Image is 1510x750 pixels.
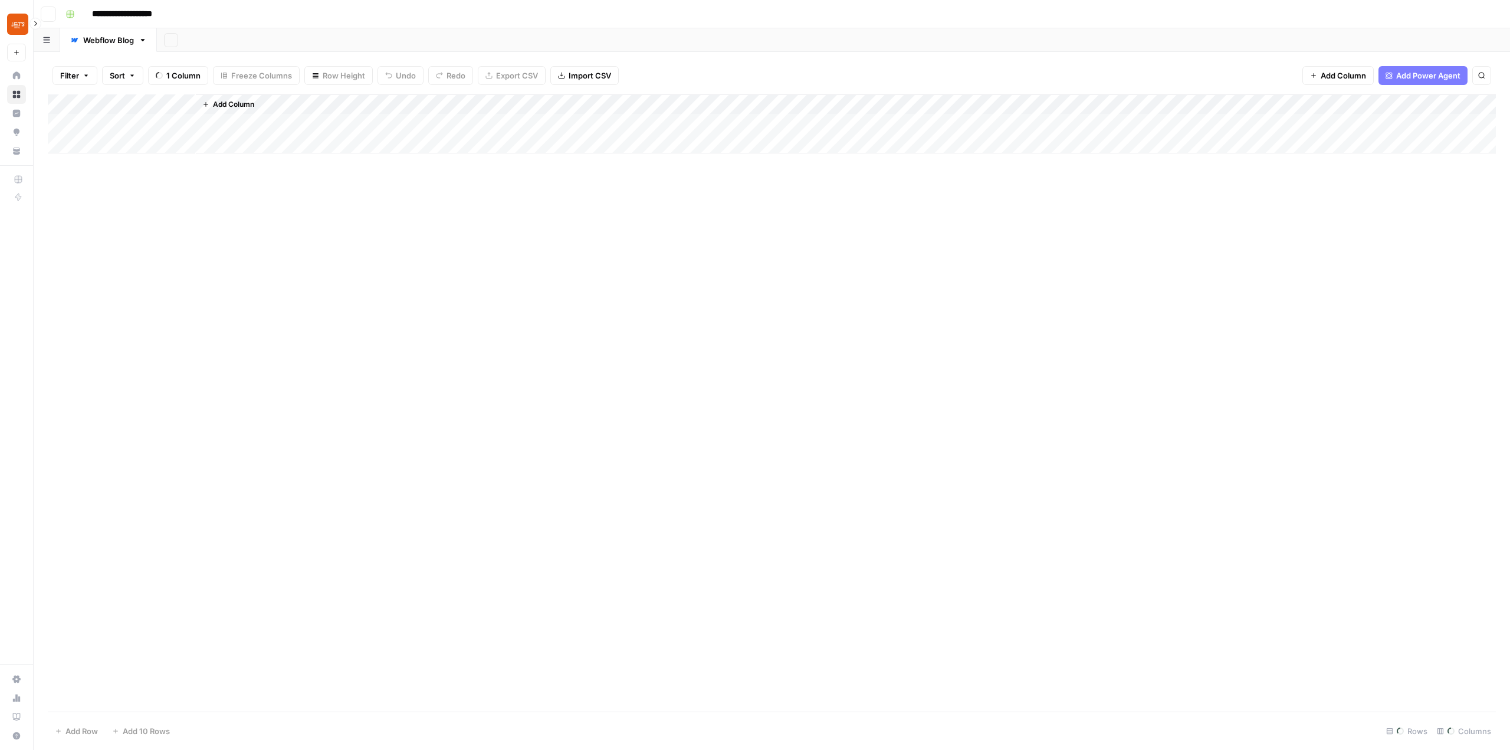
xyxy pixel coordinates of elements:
a: Usage [7,689,26,708]
button: Add Column [198,97,259,112]
button: 1 Column [148,66,208,85]
button: Add 10 Rows [105,722,177,741]
button: Add Column [1302,66,1374,85]
button: Workspace: LETS [7,9,26,39]
span: Undo [396,70,416,81]
button: Add Row [48,722,105,741]
span: Add 10 Rows [123,725,170,737]
button: Freeze Columns [213,66,300,85]
button: Help + Support [7,726,26,745]
span: Sort [110,70,125,81]
button: Export CSV [478,66,546,85]
span: Freeze Columns [231,70,292,81]
a: Home [7,66,26,85]
span: Add Column [1321,70,1366,81]
div: Webflow Blog [83,34,134,46]
button: Row Height [304,66,373,85]
img: LETS Logo [7,14,28,35]
span: Add Row [65,725,98,737]
a: Browse [7,85,26,104]
button: Filter [52,66,97,85]
button: Import CSV [550,66,619,85]
div: Columns [1432,722,1496,741]
a: Insights [7,104,26,123]
span: Add Power Agent [1396,70,1460,81]
span: 1 Column [166,70,201,81]
a: Your Data [7,142,26,161]
button: Redo [428,66,473,85]
a: Settings [7,670,26,689]
button: Sort [102,66,143,85]
a: Webflow Blog [60,28,157,52]
span: Export CSV [496,70,538,81]
div: Rows [1381,722,1432,741]
a: Learning Hub [7,708,26,726]
span: Add Column [213,99,254,110]
span: Redo [447,70,465,81]
a: Opportunities [7,123,26,142]
span: Row Height [323,70,365,81]
button: Undo [377,66,424,85]
span: Import CSV [569,70,611,81]
span: Filter [60,70,79,81]
button: Add Power Agent [1378,66,1468,85]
